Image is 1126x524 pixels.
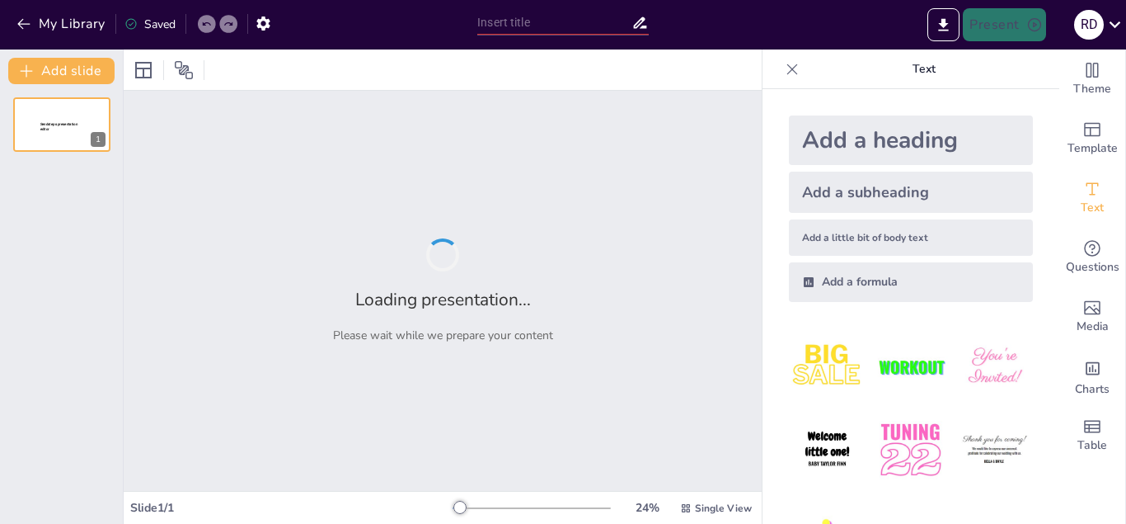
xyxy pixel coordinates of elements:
p: Text [805,50,1043,89]
div: Slide 1 / 1 [130,500,453,516]
div: R D [1074,10,1104,40]
div: Add charts and graphs [1059,347,1125,406]
div: Add a table [1059,406,1125,465]
span: Single View [695,502,752,515]
h2: Loading presentation... [355,288,531,311]
span: Table [1077,437,1107,455]
span: Sendsteps presentation editor [40,122,77,131]
img: 3.jpeg [956,328,1033,405]
div: Add a heading [789,116,1033,165]
span: Text [1081,199,1104,217]
div: Add a little bit of body text [789,220,1033,256]
div: Add a subheading [789,172,1033,213]
button: Add slide [8,58,115,84]
button: Export to PowerPoint [927,8,959,41]
input: Insert title [477,11,631,35]
p: Please wait while we prepare your content [333,328,553,343]
span: Media [1077,318,1109,336]
button: Present [963,8,1045,41]
img: 2.jpeg [872,328,949,405]
div: 1 [91,132,106,147]
div: Get real-time input from your audience [1059,228,1125,287]
div: Add ready made slides [1059,109,1125,168]
span: Charts [1075,380,1110,399]
div: Saved [124,17,176,32]
span: Theme [1073,80,1111,98]
img: 6.jpeg [956,412,1033,489]
span: Questions [1066,258,1119,276]
img: 5.jpeg [872,412,949,489]
div: 1 [13,97,110,152]
span: Template [1067,139,1118,158]
div: Add text boxes [1059,168,1125,228]
button: R D [1074,8,1104,41]
div: Layout [130,57,157,83]
span: Position [174,60,194,80]
div: Add a formula [789,262,1033,302]
img: 4.jpeg [789,412,866,489]
div: 24 % [627,500,667,516]
div: Change the overall theme [1059,50,1125,109]
div: Add images, graphics, shapes or video [1059,287,1125,347]
button: My Library [12,11,112,37]
img: 1.jpeg [789,328,866,405]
